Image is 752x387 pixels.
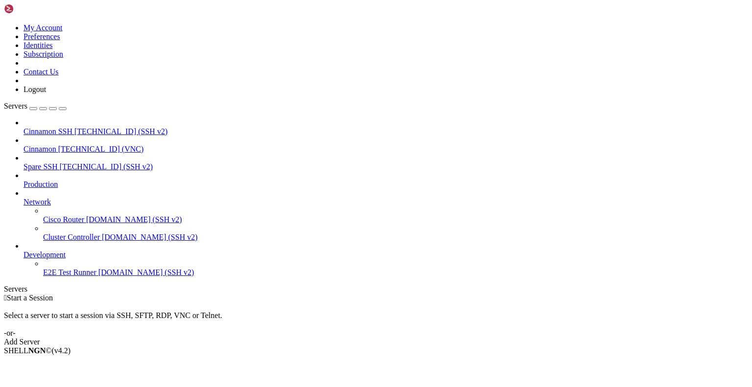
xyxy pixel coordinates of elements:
img: Shellngn [4,4,60,14]
span: E2E Test Runner [43,268,96,276]
a: Cinnamon SSH [TECHNICAL_ID] (SSH v2) [23,127,748,136]
span: Network [23,198,51,206]
a: Production [23,180,748,189]
li: Cinnamon SSH [TECHNICAL_ID] (SSH v2) [23,118,748,136]
span: Cluster Controller [43,233,100,241]
span: [DOMAIN_NAME] (SSH v2) [86,215,182,224]
li: Development [23,242,748,277]
a: My Account [23,23,63,32]
a: Preferences [23,32,60,41]
span: Development [23,250,66,259]
span: [TECHNICAL_ID] (SSH v2) [60,162,153,171]
a: Network [23,198,748,206]
span:  [4,294,7,302]
span: Start a Session [7,294,53,302]
a: Subscription [23,50,63,58]
li: Network [23,189,748,242]
span: Cinnamon SSH [23,127,72,136]
span: Servers [4,102,27,110]
span: [TECHNICAL_ID] (SSH v2) [74,127,167,136]
a: Servers [4,102,67,110]
a: Spare SSH [TECHNICAL_ID] (SSH v2) [23,162,748,171]
a: Contact Us [23,68,59,76]
li: Spare SSH [TECHNICAL_ID] (SSH v2) [23,154,748,171]
a: E2E Test Runner [DOMAIN_NAME] (SSH v2) [43,268,748,277]
span: Spare SSH [23,162,58,171]
span: Production [23,180,58,188]
a: Cisco Router [DOMAIN_NAME] (SSH v2) [43,215,748,224]
li: Production [23,171,748,189]
span: [DOMAIN_NAME] (SSH v2) [98,268,194,276]
a: Cluster Controller [DOMAIN_NAME] (SSH v2) [43,233,748,242]
a: Logout [23,85,46,93]
a: Identities [23,41,53,49]
span: [DOMAIN_NAME] (SSH v2) [102,233,198,241]
li: E2E Test Runner [DOMAIN_NAME] (SSH v2) [43,259,748,277]
a: Development [23,250,748,259]
b: NGN [28,346,46,355]
li: Cinnamon [TECHNICAL_ID] (VNC) [23,136,748,154]
span: 4.2.0 [52,346,71,355]
span: Cisco Router [43,215,84,224]
div: Add Server [4,338,748,346]
span: Cinnamon [23,145,56,153]
span: [TECHNICAL_ID] (VNC) [58,145,144,153]
div: Servers [4,285,748,294]
li: Cluster Controller [DOMAIN_NAME] (SSH v2) [43,224,748,242]
a: Cinnamon [TECHNICAL_ID] (VNC) [23,145,748,154]
li: Cisco Router [DOMAIN_NAME] (SSH v2) [43,206,748,224]
div: Select a server to start a session via SSH, SFTP, RDP, VNC or Telnet. -or- [4,302,748,338]
span: SHELL © [4,346,70,355]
